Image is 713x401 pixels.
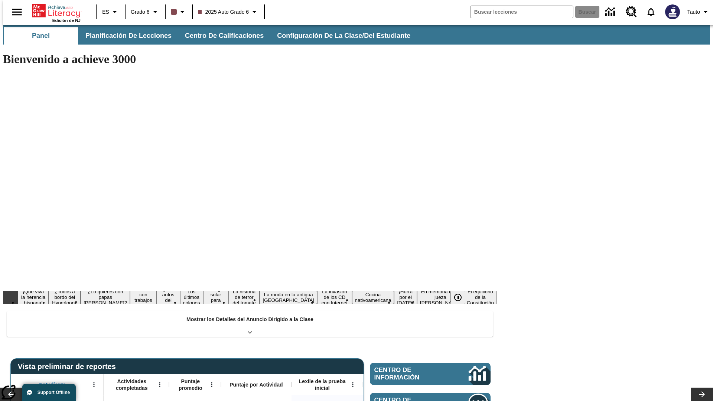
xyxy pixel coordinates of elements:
button: Diapositiva 14 El equilibrio de la Constitución [464,288,497,307]
a: Notificaciones [641,2,661,22]
button: Escoja un nuevo avatar [661,2,684,22]
button: Perfil/Configuración [684,5,713,19]
h1: Bienvenido a achieve 3000 [3,52,497,66]
div: Pausar [450,291,473,304]
button: Diapositiva 5 ¿Los autos del futuro? [157,285,180,310]
button: Centro de calificaciones [179,27,270,45]
button: Lenguaje: ES, Selecciona un idioma [99,5,123,19]
button: Abrir menú [154,379,165,390]
a: Centro de recursos, Se abrirá en una pestaña nueva. [621,2,641,22]
button: Diapositiva 4 Niños con trabajos sucios [130,285,156,310]
a: Portada [32,3,81,18]
button: Diapositiva 7 Energía solar para todos [203,285,229,310]
button: Diapositiva 1 ¡Que viva la herencia hispana! [18,288,49,307]
button: Diapositiva 11 Cocina nativoamericana [352,291,394,304]
button: Abrir el menú lateral [6,1,28,23]
span: Support Offline [38,390,70,395]
div: Subbarra de navegación [3,25,710,45]
a: Centro de información [370,363,491,385]
p: Mostrar los Detalles del Anuncio Dirigido a la Clase [186,316,313,323]
button: Grado: Grado 6, Elige un grado [128,5,163,19]
span: Puntaje promedio [173,378,208,391]
span: Grado 6 [131,8,150,16]
input: Buscar campo [471,6,573,18]
img: Avatar [665,4,680,19]
div: Mostrar los Detalles del Anuncio Dirigido a la Clase [7,311,493,337]
span: Lexile de la prueba inicial [295,378,349,391]
span: Centro de información [374,366,444,381]
button: Support Offline [22,384,76,401]
button: Diapositiva 6 Los últimos colonos [180,288,203,307]
span: 2025 Auto Grade 6 [198,8,249,16]
button: Configuración de la clase/del estudiante [271,27,416,45]
button: Diapositiva 13 En memoria de la jueza O'Connor [417,288,464,307]
button: Abrir menú [88,379,100,390]
button: Clase: 2025 Auto Grade 6, Selecciona una clase [195,5,262,19]
button: Pausar [450,291,465,304]
button: Diapositiva 2 ¿Todos a bordo del Hyperloop? [49,288,81,307]
button: Abrir menú [347,379,358,390]
span: Estudiante [39,381,66,388]
button: Panel [4,27,78,45]
button: Planificación de lecciones [79,27,178,45]
span: ES [102,8,109,16]
button: Carrusel de lecciones, seguir [691,388,713,401]
span: Puntaje por Actividad [229,381,283,388]
div: Portada [32,3,81,23]
button: Abrir menú [206,379,217,390]
button: Diapositiva 12 ¡Hurra por el Día de la Constitución! [394,288,417,307]
button: Diapositiva 10 La invasión de los CD con Internet [317,288,352,307]
button: Diapositiva 3 ¿Lo quieres con papas fritas? [81,288,130,307]
div: Subbarra de navegación [3,27,417,45]
button: Diapositiva 9 La moda en la antigua Roma [260,291,317,304]
span: Edición de NJ [52,18,81,23]
span: Actividades completadas [107,378,156,391]
button: Diapositiva 8 La historia de terror del tomate [229,288,260,307]
a: Centro de información [601,2,621,22]
span: Vista preliminar de reportes [18,362,120,371]
span: Tauto [687,8,700,16]
button: El color de la clase es café oscuro. Cambiar el color de la clase. [168,5,190,19]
